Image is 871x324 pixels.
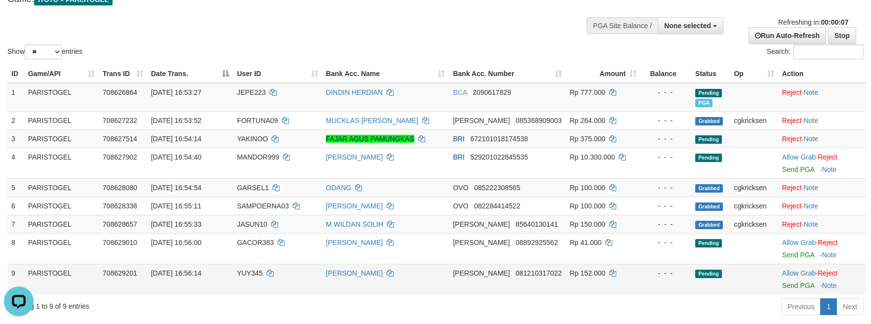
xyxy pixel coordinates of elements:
a: Reject [782,135,802,143]
a: Allow Grab [782,153,816,161]
a: Note [803,117,818,124]
span: 708627902 [103,153,137,161]
a: Reject [818,269,837,277]
a: Note [822,282,837,289]
th: Action [778,65,866,83]
span: Rp 10.300.000 [570,153,615,161]
span: 708627514 [103,135,137,143]
span: [PERSON_NAME] [453,220,510,228]
a: DINDIN HERDIAN [326,88,383,96]
span: 708626864 [103,88,137,96]
div: - - - [644,87,687,97]
a: Send PGA [782,165,814,173]
td: · [778,197,866,215]
span: 708629010 [103,239,137,246]
span: Marked by cgkricksen [695,99,713,107]
span: [DATE] 16:56:00 [151,239,201,246]
td: PARISTOGEL [24,83,99,112]
a: Note [822,165,837,173]
a: Note [803,220,818,228]
th: Bank Acc. Name: activate to sort column ascending [322,65,449,83]
span: [DATE] 16:53:27 [151,88,201,96]
td: 8 [7,233,24,264]
span: Copy 672101018174538 to clipboard [470,135,528,143]
td: 7 [7,215,24,233]
span: Rp 264.000 [570,117,605,124]
td: PARISTOGEL [24,264,99,294]
th: Bank Acc. Number: activate to sort column ascending [449,65,565,83]
td: PARISTOGEL [24,197,99,215]
div: - - - [644,201,687,211]
span: Refreshing in: [778,18,848,26]
a: Reject [782,117,802,124]
span: Pending [695,270,722,278]
a: Reject [782,220,802,228]
span: None selected [664,22,711,30]
th: Op: activate to sort column ascending [730,65,778,83]
a: Reject [782,88,802,96]
a: Send PGA [782,251,814,259]
span: Pending [695,154,722,162]
div: - - - [644,268,687,278]
td: 2 [7,111,24,129]
span: SAMPOERNA03 [237,202,289,210]
a: ODANG [326,184,351,192]
span: Rp 41.000 [570,239,602,246]
span: BRI [453,135,464,143]
th: ID [7,65,24,83]
button: None selected [658,17,723,34]
span: GACOR383 [237,239,274,246]
span: [PERSON_NAME] [453,269,510,277]
td: PARISTOGEL [24,148,99,178]
td: · [778,215,866,233]
span: JASUN10 [237,220,267,228]
a: M WILDAN SOLIH [326,220,383,228]
td: 4 [7,148,24,178]
span: BCA [453,88,467,96]
span: Copy 081210317022 to clipboard [515,269,561,277]
span: 708628657 [103,220,137,228]
span: MANDOR999 [237,153,279,161]
span: YAKINOO [237,135,268,143]
a: [PERSON_NAME] [326,153,383,161]
input: Search: [793,44,864,59]
span: Grabbed [695,202,723,211]
span: [PERSON_NAME] [453,239,510,246]
a: Note [803,88,818,96]
span: Grabbed [695,117,723,125]
td: 6 [7,197,24,215]
span: Copy 85640130141 to clipboard [515,220,558,228]
a: Run Auto-Refresh [749,27,826,44]
a: 1 [820,298,837,315]
span: Copy 08892925562 to clipboard [515,239,558,246]
span: Rp 152.000 [570,269,605,277]
div: - - - [644,183,687,193]
span: [PERSON_NAME] [453,117,510,124]
a: Reject [782,184,802,192]
span: [DATE] 16:54:40 [151,153,201,161]
span: Copy 085222308565 to clipboard [474,184,520,192]
span: Grabbed [695,221,723,229]
span: [DATE] 16:55:33 [151,220,201,228]
a: Allow Grab [782,269,816,277]
th: Game/API: activate to sort column ascending [24,65,99,83]
a: Allow Grab [782,239,816,246]
th: Trans ID: activate to sort column ascending [99,65,147,83]
span: · [782,239,818,246]
a: Previous [781,298,821,315]
span: · [782,269,818,277]
span: [DATE] 16:54:14 [151,135,201,143]
span: Rp 100.000 [570,202,605,210]
span: [DATE] 16:55:11 [151,202,201,210]
span: [DATE] 16:53:52 [151,117,201,124]
div: - - - [644,152,687,162]
td: 1 [7,83,24,112]
a: Note [803,135,818,143]
td: · [778,111,866,129]
a: FAJAR AGUS PAMUNGKAS [326,135,414,143]
td: · [778,129,866,148]
td: PARISTOGEL [24,129,99,148]
span: Rp 100.000 [570,184,605,192]
a: Send PGA [782,282,814,289]
span: Copy 2090617829 to clipboard [473,88,511,96]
